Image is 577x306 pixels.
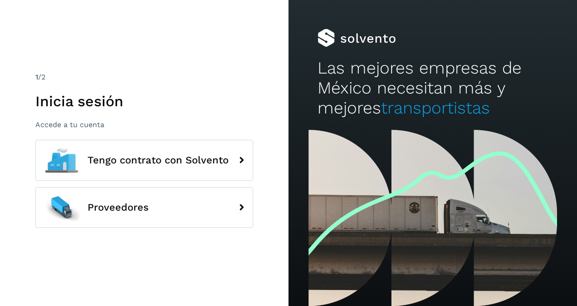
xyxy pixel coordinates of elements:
[35,120,253,129] p: Accede a tu cuenta
[35,140,253,181] button: Tengo contrato con Solvento
[35,93,253,110] h1: Inicia sesión
[35,72,253,83] div: /2
[381,98,490,118] span: transportistas
[318,58,548,118] h2: Las mejores empresas de México necesitan más y mejores
[35,187,253,228] button: Proveedores
[35,73,38,81] span: 1
[88,155,229,166] span: Tengo contrato con Solvento
[88,202,149,213] span: Proveedores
